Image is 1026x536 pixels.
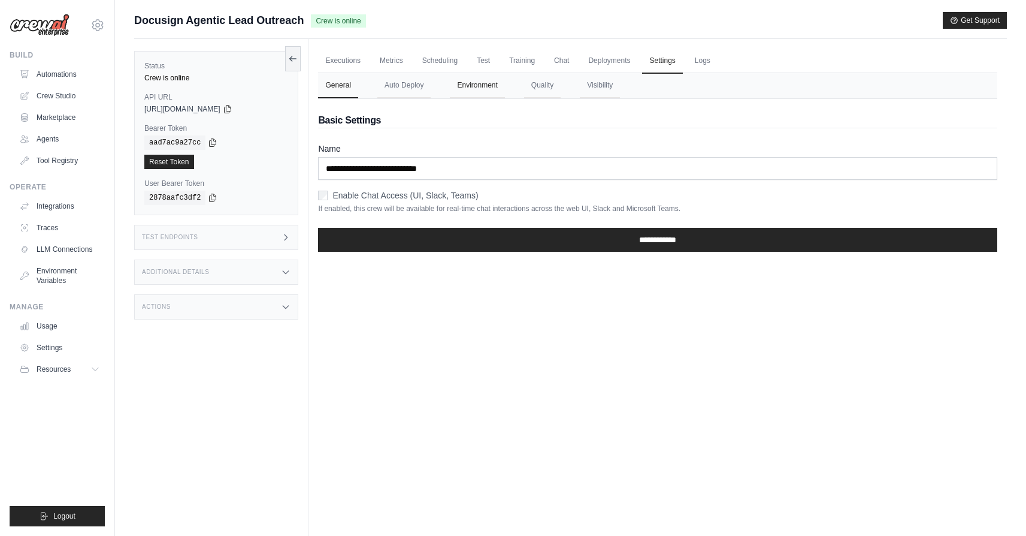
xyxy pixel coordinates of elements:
a: Agents [14,130,105,149]
label: Bearer Token [144,124,288,133]
iframe: Chat Widget [966,478,1026,536]
span: Resources [37,365,71,374]
a: Metrics [373,49,410,74]
a: Usage [14,317,105,336]
a: Traces [14,218,105,237]
code: 2878aafc3df2 [144,191,205,205]
h2: Basic Settings [318,113,997,128]
a: Environment Variables [14,261,105,290]
a: Tool Registry [14,151,105,170]
button: Auto Deploy [377,73,431,98]
a: Training [502,49,542,74]
a: Scheduling [415,49,465,74]
a: Chat [547,49,576,74]
div: Operate [10,182,105,192]
button: Resources [14,360,105,379]
img: Logo [10,14,69,37]
div: Manage [10,302,105,312]
a: Marketplace [14,108,105,127]
span: Docusign Agentic Lead Outreach [134,12,304,29]
a: Test [470,49,497,74]
span: Logout [53,511,75,521]
button: Environment [450,73,504,98]
a: Crew Studio [14,86,105,106]
button: General [318,73,358,98]
div: Crew is online [144,73,288,83]
button: Get Support [943,12,1007,29]
a: Settings [642,49,682,74]
a: Automations [14,65,105,84]
p: If enabled, this crew will be available for real-time chat interactions across the web UI, Slack ... [318,204,997,213]
label: API URL [144,92,288,102]
nav: Tabs [318,73,997,98]
label: User Bearer Token [144,179,288,188]
a: Executions [318,49,368,74]
h3: Additional Details [142,269,209,276]
span: [URL][DOMAIN_NAME] [144,104,220,114]
h3: Actions [142,303,171,311]
span: Crew is online [311,14,365,28]
h3: Test Endpoints [142,234,198,241]
div: Build [10,50,105,60]
code: aad7ac9a27cc [144,135,205,150]
label: Enable Chat Access (UI, Slack, Teams) [332,189,478,201]
label: Name [318,143,997,155]
a: Deployments [581,49,637,74]
a: Integrations [14,197,105,216]
button: Quality [524,73,561,98]
button: Logout [10,506,105,526]
a: Logs [688,49,718,74]
a: LLM Connections [14,240,105,259]
a: Reset Token [144,155,194,169]
button: Visibility [580,73,620,98]
a: Settings [14,338,105,357]
label: Status [144,61,288,71]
